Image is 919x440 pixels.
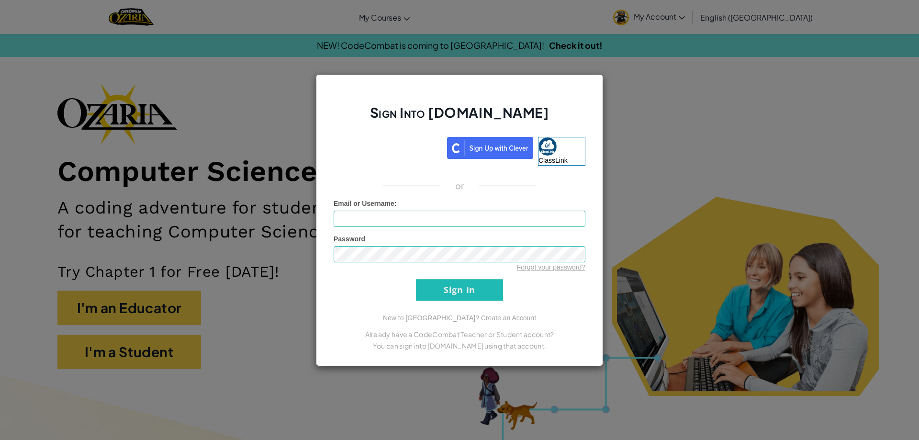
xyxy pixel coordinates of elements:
[334,328,585,340] p: Already have a CodeCombat Teacher or Student account?
[455,180,464,192] p: or
[447,137,533,159] img: clever_sso_button@2x.png
[517,263,585,271] a: Forgot your password?
[538,157,568,164] span: ClassLink
[334,340,585,351] p: You can sign into [DOMAIN_NAME] using that account.
[329,136,447,157] iframe: Sign in with Google Button
[416,279,503,301] input: Sign In
[334,103,585,131] h2: Sign Into [DOMAIN_NAME]
[383,314,536,322] a: New to [GEOGRAPHIC_DATA]? Create an Account
[538,137,557,156] img: classlink-logo-small.png
[334,200,394,207] span: Email or Username
[334,235,365,243] span: Password
[334,199,397,208] label: :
